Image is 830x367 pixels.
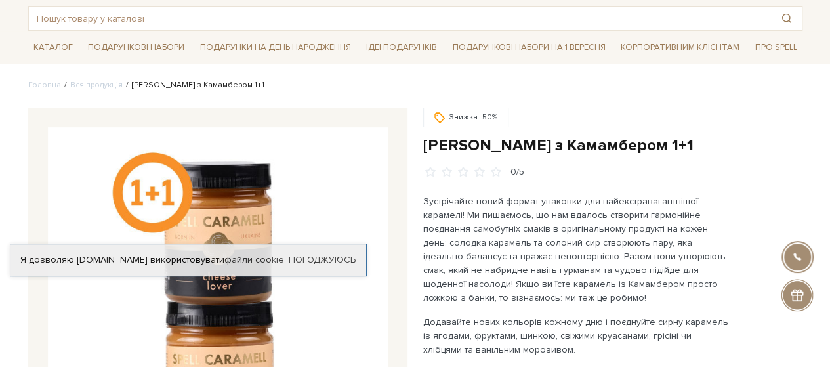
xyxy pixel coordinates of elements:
a: Головна [28,80,61,90]
a: файли cookie [224,254,284,265]
div: Знижка -50% [423,108,508,127]
h1: [PERSON_NAME] з Камамбером 1+1 [423,135,802,156]
div: Я дозволяю [DOMAIN_NAME] використовувати [10,254,366,266]
a: Про Spell [750,37,802,58]
a: Подарункові набори [83,37,190,58]
a: Каталог [28,37,78,58]
a: Подарункові набори на 1 Вересня [447,36,611,58]
p: Зустрічайте новий формат упаковки для найекстравагантнішої карамелі! Ми пишаємось, що нам вдалось... [423,194,731,305]
a: Ідеї подарунків [361,37,442,58]
a: Корпоративним клієнтам [615,36,745,58]
p: Додавайте нових кольорів кожному дню і поєднуйте сирну карамель із ягодами, фруктами, шинкою, сві... [423,315,731,356]
a: Погоджуюсь [289,254,356,266]
div: 0/5 [510,166,524,179]
input: Пошук товару у каталозі [29,7,772,30]
a: Вся продукція [70,80,123,90]
a: Подарунки на День народження [195,37,356,58]
li: [PERSON_NAME] з Камамбером 1+1 [123,79,264,91]
button: Пошук товару у каталозі [772,7,802,30]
